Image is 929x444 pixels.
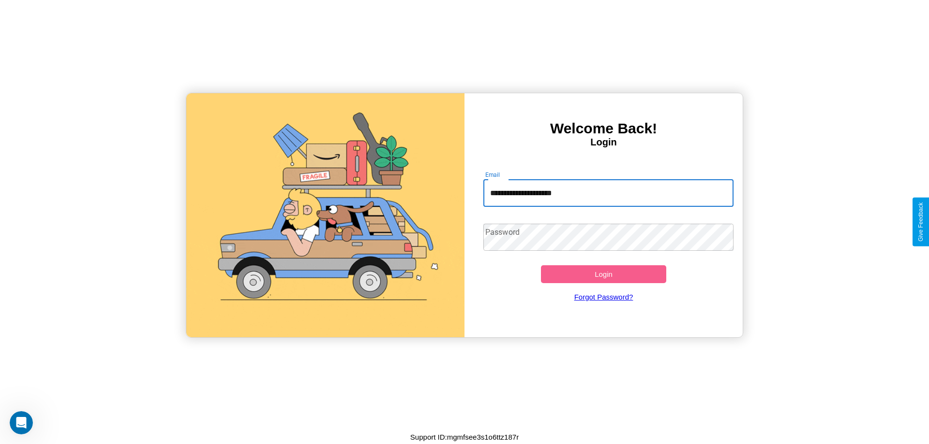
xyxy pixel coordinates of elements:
[917,202,924,242] div: Give Feedback
[485,171,500,179] label: Email
[464,137,743,148] h4: Login
[541,265,666,283] button: Login
[10,411,33,434] iframe: Intercom live chat
[479,283,729,311] a: Forgot Password?
[464,120,743,137] h3: Welcome Back!
[186,93,464,337] img: gif
[410,430,519,444] p: Support ID: mgmfsee3s1o6ttz187r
